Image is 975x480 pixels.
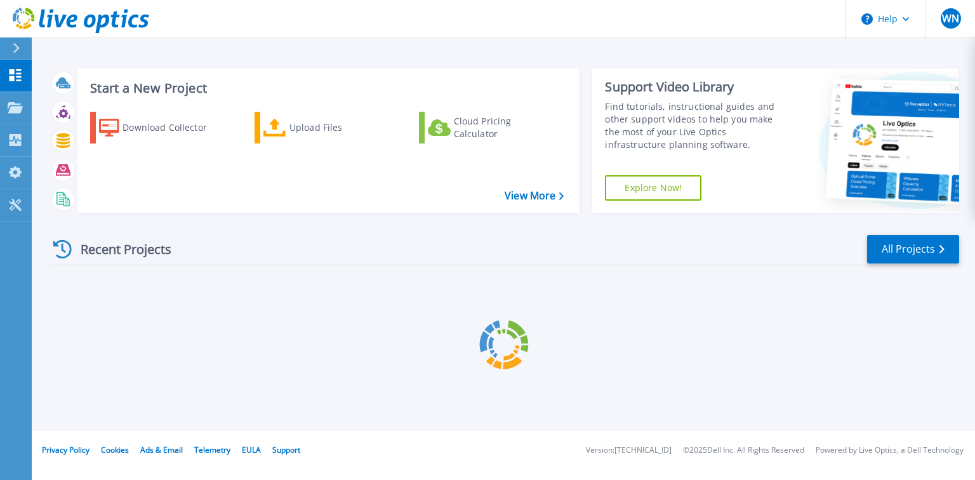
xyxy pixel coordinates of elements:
a: View More [505,190,564,202]
a: Cookies [101,444,129,455]
div: Recent Projects [49,234,189,265]
li: © 2025 Dell Inc. All Rights Reserved [683,446,804,455]
div: Download Collector [123,115,224,140]
a: Download Collector [90,112,232,143]
a: Privacy Policy [42,444,90,455]
a: Telemetry [194,444,230,455]
a: Ads & Email [140,444,183,455]
a: EULA [242,444,261,455]
a: Support [272,444,300,455]
li: Version: [TECHNICAL_ID] [586,446,672,455]
div: Cloud Pricing Calculator [454,115,555,140]
a: Cloud Pricing Calculator [419,112,560,143]
a: Upload Files [255,112,396,143]
h3: Start a New Project [90,81,564,95]
span: WN [942,13,959,23]
a: All Projects [867,235,959,263]
div: Upload Files [289,115,391,140]
a: Explore Now! [605,175,701,201]
div: Find tutorials, instructional guides and other support videos to help you make the most of your L... [605,100,789,151]
li: Powered by Live Optics, a Dell Technology [816,446,964,455]
div: Support Video Library [605,79,789,95]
